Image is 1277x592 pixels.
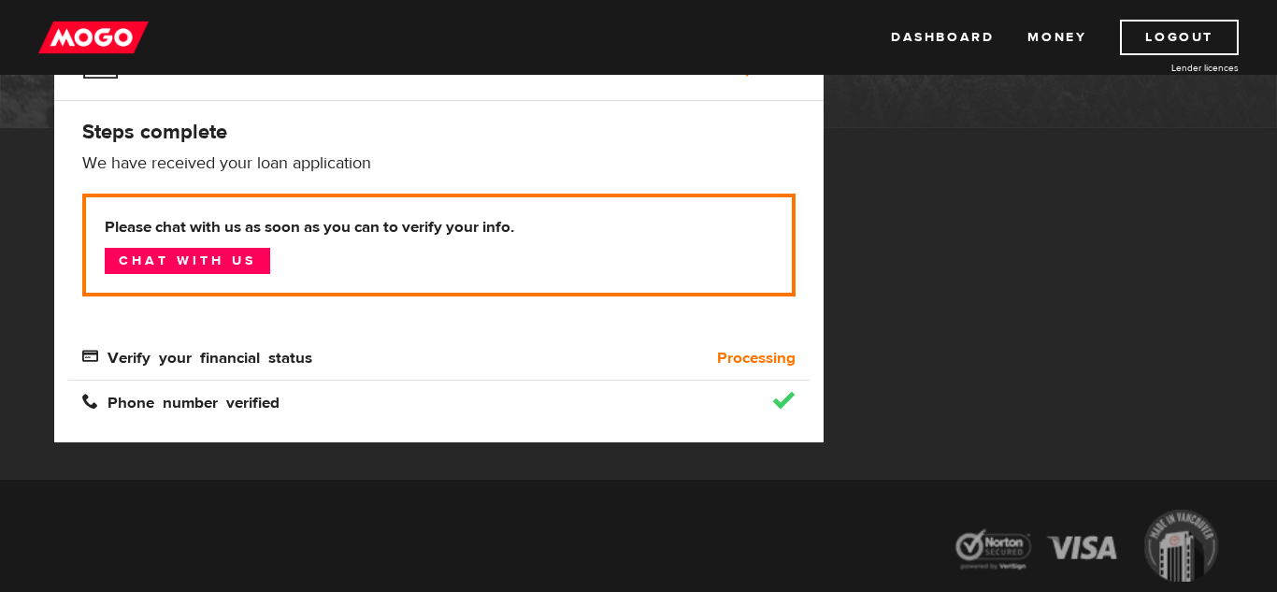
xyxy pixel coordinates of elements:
h4: Steps complete [82,119,796,145]
span: Verify your financial status [82,348,312,364]
a: Chat with us [105,248,270,274]
a: Dashboard [891,20,994,55]
b: Please chat with us as soon as you can to verify your info. [105,216,773,238]
a: Logout [1120,20,1239,55]
b: Processing [717,347,796,369]
a: Lender licences [1098,61,1239,75]
div: Incomplete [696,57,786,76]
img: mogo_logo-11ee424be714fa7cbb0f0f49df9e16ec.png [38,20,149,55]
iframe: LiveChat chat widget [903,157,1277,592]
p: We have received your loan application [82,152,796,175]
span: Phone number verified [82,393,280,409]
a: Money [1027,20,1086,55]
